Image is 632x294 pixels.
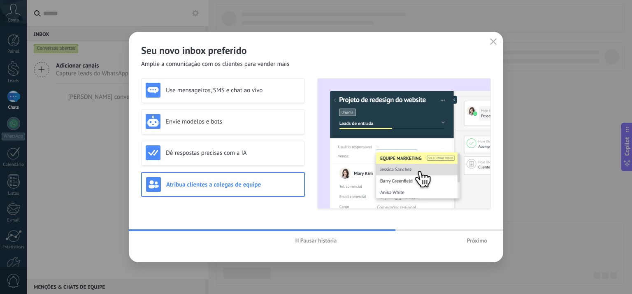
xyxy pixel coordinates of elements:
[166,86,300,94] h3: Use mensageiros, SMS e chat ao vivo
[166,181,300,189] h3: Atribua clientes a colegas de equipe
[141,60,289,68] span: Amplie a comunicação com os clientes para vender mais
[292,234,341,247] button: Pausar história
[166,118,300,126] h3: Envie modelos e bots
[141,44,491,57] h2: Seu novo inbox preferido
[467,238,487,243] span: Próximo
[300,238,337,243] span: Pausar história
[166,149,300,157] h3: Dê respostas precisas com a IA
[463,234,491,247] button: Próximo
